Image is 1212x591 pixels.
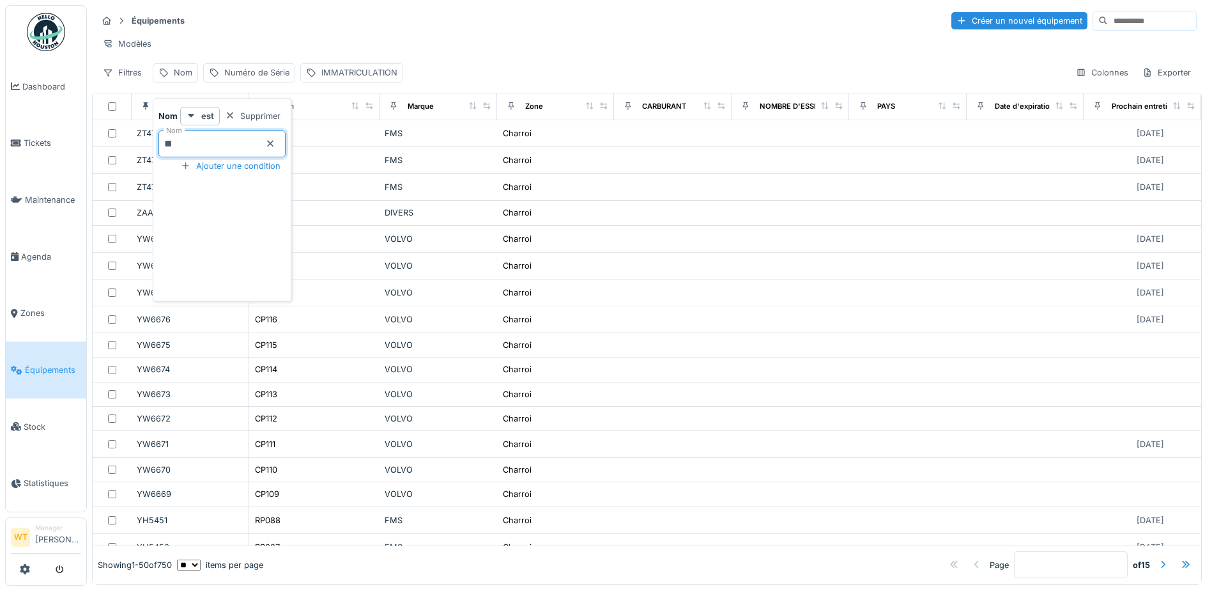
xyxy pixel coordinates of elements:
[137,260,243,272] div: YW6678
[137,488,243,500] div: YW6669
[385,233,492,245] div: VOLVO
[321,67,397,79] div: IMMATRICULATION
[25,194,81,206] span: Maintenance
[503,541,532,553] div: Charroi
[158,110,178,122] strong: Nom
[503,363,532,375] div: Charroi
[255,438,275,450] div: CP111
[503,488,532,500] div: Charroi
[1133,559,1150,571] strong: of 15
[385,363,492,375] div: VOLVO
[385,514,492,526] div: FMS
[137,413,243,425] div: YW6672
[385,413,492,425] div: VOLVO
[385,127,492,139] div: FMS
[760,101,825,112] div: NOMBRE D'ESSIEU
[137,514,243,526] div: YH5451
[385,154,492,166] div: FMS
[24,421,81,433] span: Stock
[385,207,492,219] div: DIVERS
[995,101,1054,112] div: Date d'expiration
[137,363,243,375] div: YW6674
[503,339,532,351] div: Charroi
[1137,63,1197,82] div: Exporter
[385,313,492,326] div: VOLVO
[1137,154,1164,166] div: [DATE]
[137,154,243,166] div: ZT4725
[255,363,277,375] div: CP114
[176,157,286,175] div: Ajouter une condition
[385,541,492,553] div: FMS
[24,137,81,149] span: Tickets
[201,110,214,122] strong: est
[255,488,279,500] div: CP109
[1137,438,1164,450] div: [DATE]
[255,514,280,526] div: RP088
[385,388,492,400] div: VOLVO
[24,477,81,489] span: Statistiques
[97,63,148,82] div: Filtres
[137,339,243,351] div: YW6675
[503,438,532,450] div: Charroi
[1137,514,1164,526] div: [DATE]
[255,339,277,351] div: CP115
[525,101,543,112] div: Zone
[255,313,277,326] div: CP116
[27,13,65,51] img: Badge_color-CXgf-gQk.svg
[503,207,532,219] div: Charroi
[1112,101,1176,112] div: Prochain entretien
[385,464,492,476] div: VOLVO
[22,81,81,93] span: Dashboard
[385,339,492,351] div: VOLVO
[503,233,532,245] div: Charroi
[137,127,243,139] div: ZT4727
[990,559,1009,571] div: Page
[385,287,492,299] div: VOLVO
[137,464,243,476] div: YW6670
[503,154,532,166] div: Charroi
[408,101,434,112] div: Marque
[25,364,81,376] span: Équipements
[35,523,81,533] div: Manager
[951,12,1087,29] div: Créer un nouvel équipement
[127,15,190,27] strong: Équipements
[1137,313,1164,326] div: [DATE]
[255,388,277,400] div: CP113
[385,260,492,272] div: VOLVO
[877,101,895,112] div: PAYS
[35,523,81,551] li: [PERSON_NAME]
[1137,541,1164,553] div: [DATE]
[1137,233,1164,245] div: [DATE]
[503,388,532,400] div: Charroi
[503,514,532,526] div: Charroi
[255,413,277,425] div: CP112
[385,181,492,193] div: FMS
[1137,127,1164,139] div: [DATE]
[503,313,532,326] div: Charroi
[503,287,532,299] div: Charroi
[385,488,492,500] div: VOLVO
[137,233,243,245] div: YW6679
[503,181,532,193] div: Charroi
[503,127,532,139] div: Charroi
[137,313,243,326] div: YW6676
[385,438,492,450] div: VOLVO
[137,541,243,553] div: YH5450
[224,67,289,79] div: Numéro de Série
[220,107,286,125] div: Supprimer
[20,307,81,319] span: Zones
[255,464,277,476] div: CP110
[137,438,243,450] div: YW6671
[503,413,532,425] div: Charroi
[97,35,157,53] div: Modèles
[98,559,172,571] div: Showing 1 - 50 of 750
[11,528,30,547] li: WT
[1137,260,1164,272] div: [DATE]
[177,559,263,571] div: items per page
[642,101,686,112] div: CARBURANT
[503,260,532,272] div: Charroi
[174,67,192,79] div: Nom
[164,125,185,136] label: Nom
[255,541,280,553] div: RP087
[21,251,81,263] span: Agenda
